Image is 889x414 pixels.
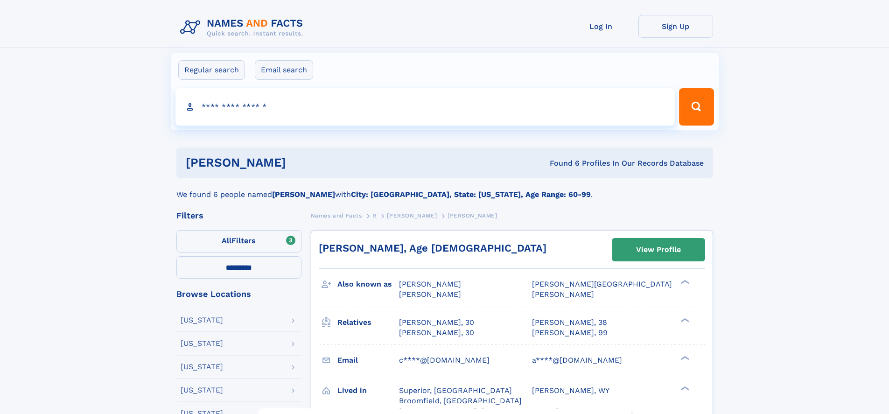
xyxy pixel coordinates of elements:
[176,211,301,220] div: Filters
[255,60,313,80] label: Email search
[636,239,681,260] div: View Profile
[532,386,609,395] span: [PERSON_NAME], WY
[399,290,461,299] span: [PERSON_NAME]
[272,190,335,199] b: [PERSON_NAME]
[532,280,672,288] span: [PERSON_NAME][GEOGRAPHIC_DATA]
[564,15,638,38] a: Log In
[337,352,399,368] h3: Email
[176,178,713,200] div: We found 6 people named with .
[337,315,399,330] h3: Relatives
[181,340,223,347] div: [US_STATE]
[612,239,705,261] a: View Profile
[679,88,714,126] button: Search Button
[319,242,546,254] a: [PERSON_NAME], Age [DEMOGRAPHIC_DATA]
[222,236,231,245] span: All
[532,317,607,328] a: [PERSON_NAME], 38
[337,276,399,292] h3: Also known as
[387,210,437,221] a: [PERSON_NAME]
[679,317,690,323] div: ❯
[186,157,418,168] h1: [PERSON_NAME]
[311,210,362,221] a: Names and Facts
[399,396,522,405] span: Broomfield, [GEOGRAPHIC_DATA]
[532,290,594,299] span: [PERSON_NAME]
[178,60,245,80] label: Regular search
[399,280,461,288] span: [PERSON_NAME]
[399,317,474,328] a: [PERSON_NAME], 30
[181,363,223,371] div: [US_STATE]
[372,212,377,219] span: R
[181,386,223,394] div: [US_STATE]
[372,210,377,221] a: R
[337,383,399,399] h3: Lived in
[351,190,591,199] b: City: [GEOGRAPHIC_DATA], State: [US_STATE], Age Range: 60-99
[448,212,497,219] span: [PERSON_NAME]
[679,385,690,391] div: ❯
[679,279,690,285] div: ❯
[176,290,301,298] div: Browse Locations
[399,386,512,395] span: Superior, [GEOGRAPHIC_DATA]
[679,355,690,361] div: ❯
[387,212,437,219] span: [PERSON_NAME]
[532,328,608,338] a: [PERSON_NAME], 99
[176,230,301,253] label: Filters
[638,15,713,38] a: Sign Up
[181,316,223,324] div: [US_STATE]
[399,328,474,338] a: [PERSON_NAME], 30
[175,88,675,126] input: search input
[418,158,704,168] div: Found 6 Profiles In Our Records Database
[176,15,311,40] img: Logo Names and Facts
